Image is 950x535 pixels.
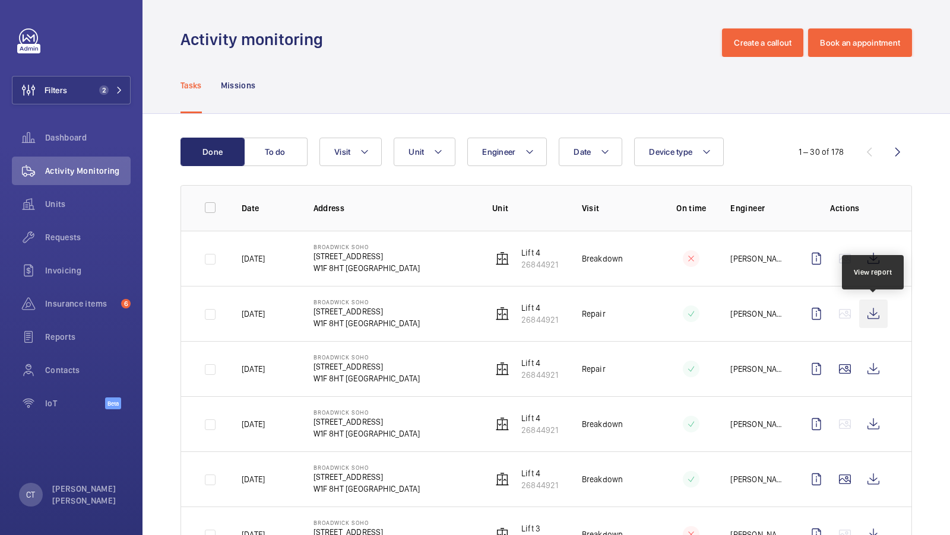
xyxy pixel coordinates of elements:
[45,198,131,210] span: Units
[313,317,420,329] p: W1F 8HT [GEOGRAPHIC_DATA]
[582,308,606,320] p: Repair
[242,473,265,485] p: [DATE]
[521,424,558,436] p: 26844921
[730,473,783,485] p: [PERSON_NAME]
[313,372,420,384] p: W1F 8HT [GEOGRAPHIC_DATA]
[26,489,35,501] p: CT
[582,202,653,214] p: Visit
[313,519,420,526] p: Broadwick Soho
[521,523,556,534] p: Lift 3
[243,138,308,166] button: To do
[313,305,420,317] p: [STREET_ADDRESS]
[730,253,783,265] p: [PERSON_NAME]
[45,397,105,409] span: IoT
[495,251,509,266] img: elevator.svg
[313,416,420,428] p: [STREET_ADDRESS]
[319,138,382,166] button: Visit
[730,308,783,320] p: [PERSON_NAME]
[180,28,330,50] h1: Activity monitoring
[12,76,131,104] button: Filters2
[45,231,131,243] span: Requests
[45,331,131,343] span: Reports
[521,369,558,381] p: 26844921
[574,147,591,157] span: Date
[221,79,256,91] p: Missions
[482,147,515,157] span: Engineer
[45,132,131,144] span: Dashboard
[45,265,131,276] span: Invoicing
[313,354,420,361] p: Broadwick Soho
[521,314,558,326] p: 26844921
[45,84,67,96] span: Filters
[313,250,420,262] p: [STREET_ADDRESS]
[313,298,420,305] p: Broadwick Soho
[495,362,509,376] img: elevator.svg
[99,85,109,95] span: 2
[242,418,265,430] p: [DATE]
[521,479,558,491] p: 26844921
[180,79,202,91] p: Tasks
[45,364,131,376] span: Contacts
[313,202,473,214] p: Address
[582,473,623,485] p: Breakdown
[313,243,420,250] p: Broadwick Soho
[313,428,420,440] p: W1F 8HT [GEOGRAPHIC_DATA]
[582,363,606,375] p: Repair
[180,138,245,166] button: Done
[242,253,265,265] p: [DATE]
[105,397,121,409] span: Beta
[521,247,558,259] p: Lift 4
[334,147,350,157] span: Visit
[492,202,563,214] p: Unit
[242,202,294,214] p: Date
[313,483,420,495] p: W1F 8HT [GEOGRAPHIC_DATA]
[408,147,424,157] span: Unit
[52,483,123,507] p: [PERSON_NAME] [PERSON_NAME]
[722,28,803,57] button: Create a callout
[45,298,116,310] span: Insurance items
[730,418,783,430] p: [PERSON_NAME]
[521,467,558,479] p: Lift 4
[242,363,265,375] p: [DATE]
[559,138,622,166] button: Date
[634,138,724,166] button: Device type
[799,146,844,158] div: 1 – 30 of 178
[521,302,558,314] p: Lift 4
[521,357,558,369] p: Lift 4
[45,165,131,177] span: Activity Monitoring
[313,464,420,471] p: Broadwick Soho
[730,363,783,375] p: [PERSON_NAME]
[582,418,623,430] p: Breakdown
[121,299,131,308] span: 6
[671,202,711,214] p: On time
[854,267,892,278] div: View report
[495,307,509,321] img: elevator.svg
[394,138,455,166] button: Unit
[313,471,420,483] p: [STREET_ADDRESS]
[730,202,783,214] p: Engineer
[802,202,888,214] p: Actions
[495,417,509,431] img: elevator.svg
[313,409,420,416] p: Broadwick Soho
[649,147,692,157] span: Device type
[521,412,558,424] p: Lift 4
[521,259,558,270] p: 26844921
[495,472,509,486] img: elevator.svg
[582,253,623,265] p: Breakdown
[808,28,912,57] button: Book an appointment
[242,308,265,320] p: [DATE]
[467,138,547,166] button: Engineer
[313,262,420,274] p: W1F 8HT [GEOGRAPHIC_DATA]
[313,361,420,372] p: [STREET_ADDRESS]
